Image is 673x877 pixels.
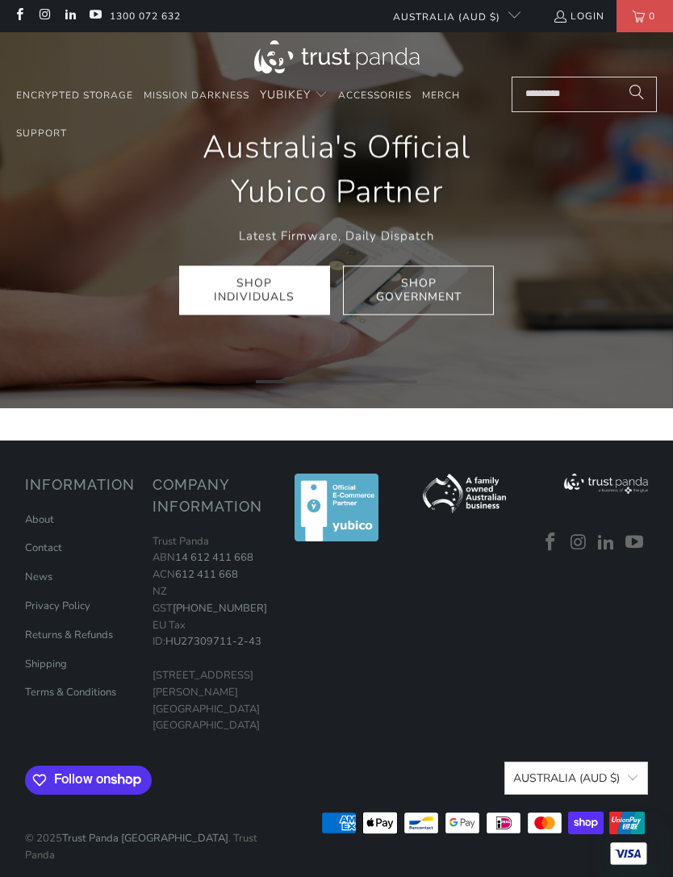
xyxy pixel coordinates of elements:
a: Trust Panda Australia on Instagram [566,532,591,553]
p: Latest Firmware, Daily Dispatch [179,226,494,245]
a: Merch [422,77,460,115]
a: Trust Panda Australia on Instagram [37,10,51,23]
li: Page dot 5 [385,380,417,383]
a: Trust Panda Australia on Facebook [12,10,26,23]
summary: YubiKey [260,77,328,115]
a: HU27309711-2-43 [165,634,261,649]
li: Page dot 3 [320,380,353,383]
a: Trust Panda Australia on Facebook [538,532,562,553]
iframe: Button to launch messaging window [608,812,660,864]
button: Australia (AUD $) [504,762,648,795]
p: Trust Panda ABN ACN NZ GST EU Tax ID: [STREET_ADDRESS][PERSON_NAME] [GEOGRAPHIC_DATA] [GEOGRAPHIC... [153,533,264,735]
a: Mission Darkness [144,77,249,115]
a: News [25,570,52,584]
nav: Translation missing: en.navigation.header.main_nav [16,77,485,153]
span: Support [16,127,67,140]
input: Search... [512,77,657,112]
a: About [25,512,54,527]
a: Terms & Conditions [25,685,116,700]
button: Search [617,77,657,112]
h1: Australia's Official Yubico Partner [179,125,494,214]
a: Trust Panda Australia on LinkedIn [63,10,77,23]
a: Support [16,115,67,152]
span: Accessories [338,89,412,102]
a: Accessories [338,77,412,115]
a: Trust Panda Australia on YouTube [622,532,646,553]
a: [PHONE_NUMBER] [173,601,267,616]
span: Mission Darkness [144,89,249,102]
span: Encrypted Storage [16,89,133,102]
a: 612 411 668 [175,567,238,582]
li: Page dot 4 [353,380,385,383]
a: Shop Government [343,265,494,315]
a: Contact [25,541,62,555]
a: Privacy Policy [25,599,90,613]
img: Trust Panda Australia [254,40,420,73]
span: YubiKey [260,87,311,102]
a: Encrypted Storage [16,77,133,115]
a: Shop Individuals [179,265,330,315]
a: Login [553,7,604,25]
a: Trust Panda Australia on YouTube [88,10,102,23]
p: © 2025 . Trust Panda [25,814,286,864]
a: 1300 072 632 [110,7,181,25]
a: Trust Panda Australia on LinkedIn [595,532,619,553]
a: Returns & Refunds [25,628,113,642]
a: 14 612 411 668 [175,550,253,565]
span: Merch [422,89,460,102]
a: Trust Panda [GEOGRAPHIC_DATA] [62,831,228,846]
a: Shipping [25,657,67,671]
li: Page dot 2 [288,380,320,383]
li: Page dot 1 [256,380,288,383]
